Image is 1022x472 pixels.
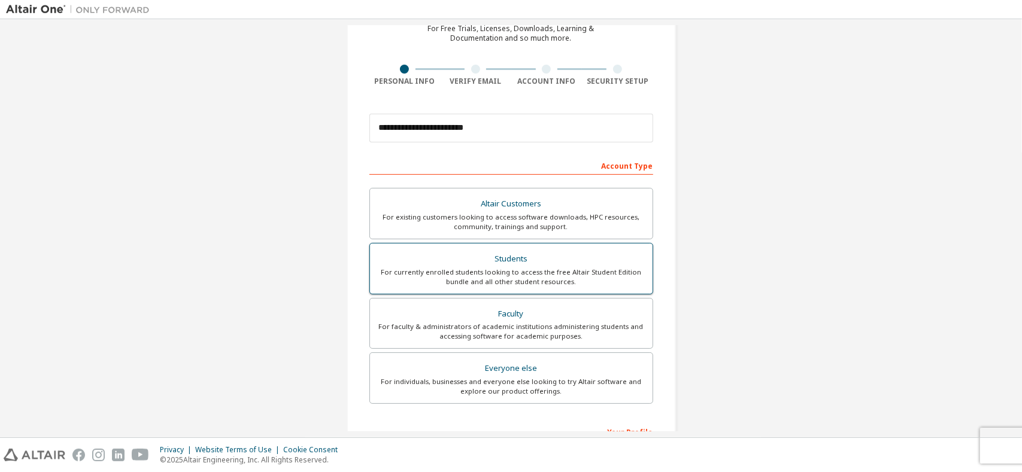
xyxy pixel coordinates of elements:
img: Altair One [6,4,156,16]
img: instagram.svg [92,449,105,461]
div: Everyone else [377,360,645,377]
div: For existing customers looking to access software downloads, HPC resources, community, trainings ... [377,212,645,232]
div: Faculty [377,306,645,322]
img: youtube.svg [132,449,149,461]
div: Your Profile [369,422,653,441]
div: For individuals, businesses and everyone else looking to try Altair software and explore our prod... [377,377,645,396]
div: Privacy [160,445,195,455]
div: For faculty & administrators of academic institutions administering students and accessing softwa... [377,322,645,341]
div: For currently enrolled students looking to access the free Altair Student Edition bundle and all ... [377,267,645,287]
div: Personal Info [369,77,441,86]
div: Altair Customers [377,196,645,212]
div: Security Setup [582,77,653,86]
div: Students [377,251,645,267]
img: altair_logo.svg [4,449,65,461]
div: Verify Email [440,77,511,86]
div: For Free Trials, Licenses, Downloads, Learning & Documentation and so much more. [428,24,595,43]
div: Website Terms of Use [195,445,283,455]
img: linkedin.svg [112,449,125,461]
p: © 2025 Altair Engineering, Inc. All Rights Reserved. [160,455,345,465]
div: Account Type [369,156,653,175]
img: facebook.svg [72,449,85,461]
div: Cookie Consent [283,445,345,455]
div: Account Info [511,77,583,86]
